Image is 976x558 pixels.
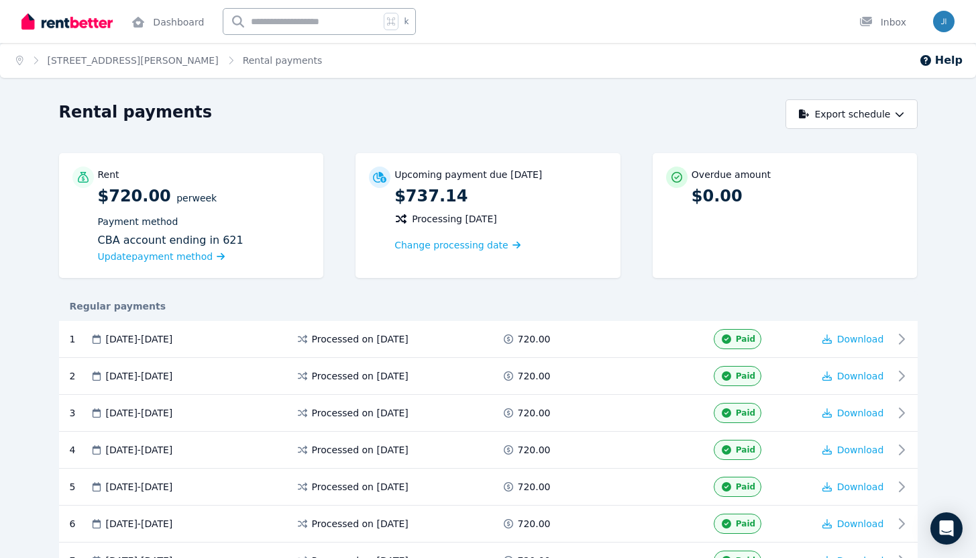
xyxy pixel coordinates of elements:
[837,334,884,344] span: Download
[837,408,884,418] span: Download
[837,481,884,492] span: Download
[394,238,508,252] span: Change processing date
[59,101,213,123] h1: Rental payments
[70,514,90,534] div: 6
[70,403,90,423] div: 3
[243,54,323,67] span: Rental payments
[859,15,906,29] div: Inbox
[822,369,884,383] button: Download
[736,408,755,418] span: Paid
[106,406,173,420] span: [DATE] - [DATE]
[736,481,755,492] span: Paid
[70,477,90,497] div: 5
[736,445,755,455] span: Paid
[837,518,884,529] span: Download
[312,332,409,346] span: Processed on [DATE]
[98,251,213,262] span: Update payment method
[98,232,243,248] span: CBA account ending in 621
[70,329,90,349] div: 1
[518,480,551,494] span: 720.00
[70,366,90,386] div: 2
[312,443,409,457] span: Processed on [DATE]
[518,443,551,457] span: 720.00
[21,11,113,32] img: RentBetter
[822,332,884,346] button: Download
[312,480,409,494] span: Processed on [DATE]
[70,440,90,460] div: 4
[822,406,884,420] button: Download
[312,406,409,420] span: Processed on [DATE]
[736,334,755,344] span: Paid
[736,518,755,529] span: Paid
[822,517,884,530] button: Download
[59,299,918,313] div: Regular payments
[822,443,884,457] button: Download
[837,371,884,381] span: Download
[106,517,173,530] span: [DATE] - [DATE]
[822,480,884,494] button: Download
[837,445,884,455] span: Download
[106,369,173,383] span: [DATE] - [DATE]
[785,99,918,129] button: Export schedule
[394,185,607,207] p: $737.14
[394,168,542,181] p: Upcoming payment due [DATE]
[933,11,955,32] img: Jingyi Yang
[312,369,409,383] span: Processed on [DATE]
[98,168,119,181] p: Rent
[412,212,497,226] span: Processing [DATE]
[518,406,551,420] span: 720.00
[518,517,551,530] span: 720.00
[692,168,771,181] p: Overdue amount
[312,517,409,530] span: Processed on [DATE]
[919,52,963,68] button: Help
[176,193,217,203] span: per Week
[106,443,173,457] span: [DATE] - [DATE]
[518,332,551,346] span: 720.00
[394,238,521,252] a: Change processing date
[518,369,551,383] span: 720.00
[736,371,755,381] span: Paid
[106,332,173,346] span: [DATE] - [DATE]
[98,185,311,265] p: $720.00
[106,480,173,494] span: [DATE] - [DATE]
[930,512,963,545] div: Open Intercom Messenger
[404,16,409,27] span: k
[98,215,311,228] p: Payment method
[48,55,219,66] a: [STREET_ADDRESS][PERSON_NAME]
[692,185,904,207] p: $0.00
